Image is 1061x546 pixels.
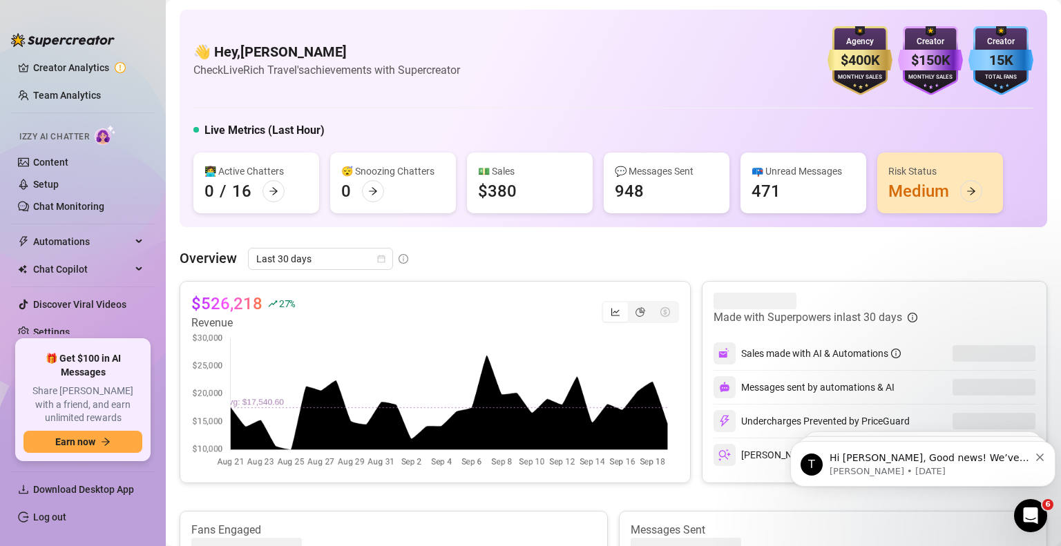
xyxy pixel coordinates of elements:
[33,231,131,253] span: Automations
[968,35,1033,48] div: Creator
[18,264,27,274] img: Chat Copilot
[718,449,731,461] img: svg%3e
[33,258,131,280] span: Chat Copilot
[101,437,111,447] span: arrow-right
[341,164,445,179] div: 😴 Snoozing Chatters
[631,523,1035,538] article: Messages Sent
[888,164,992,179] div: Risk Status
[898,50,963,71] div: $150K
[95,125,116,145] img: AI Chatter
[191,315,295,331] article: Revenue
[741,346,901,361] div: Sales made with AI & Automations
[269,186,278,196] span: arrow-right
[33,157,68,168] a: Content
[191,523,596,538] article: Fans Engaged
[1014,499,1047,532] iframe: Intercom live chat
[33,326,70,338] a: Settings
[602,301,679,323] div: segmented control
[399,254,408,264] span: info-circle
[828,35,892,48] div: Agency
[33,299,126,310] a: Discover Viral Videos
[18,484,29,495] span: download
[256,248,385,269] span: Last 30 days
[714,444,946,466] div: [PERSON_NAME]’s messages and PPVs tracked
[908,313,917,322] span: info-circle
[268,299,278,309] span: rise
[204,180,214,202] div: 0
[635,307,645,317] span: pie-chart
[232,180,251,202] div: 16
[11,33,115,47] img: logo-BBDzfeDw.svg
[968,73,1033,82] div: Total Fans
[752,164,855,179] div: 📪 Unread Messages
[714,376,895,398] div: Messages sent by automations & AI
[341,180,351,202] div: 0
[718,347,731,360] img: svg%3e
[828,50,892,71] div: $400K
[828,26,892,95] img: gold-badge-CigiZidd.svg
[478,164,582,179] div: 💵 Sales
[968,26,1033,95] img: blue-badge-DgoSNQY1.svg
[615,180,644,202] div: 948
[33,57,144,79] a: Creator Analytics exclamation-circle
[891,349,901,358] span: info-circle
[898,73,963,82] div: Monthly Sales
[23,384,142,425] span: Share [PERSON_NAME] with a friend, and earn unlimited rewards
[18,236,29,247] span: thunderbolt
[966,186,976,196] span: arrow-right
[33,511,66,523] a: Log out
[23,352,142,379] span: 🎁 Get $100 in AI Messages
[33,179,59,190] a: Setup
[968,50,1033,71] div: 15K
[191,293,262,315] article: $526,218
[204,164,308,179] div: 👩‍💻 Active Chatters
[279,297,295,310] span: 27 %
[55,436,95,447] span: Earn now
[19,130,89,144] span: Izzy AI Chatter
[898,35,963,48] div: Creator
[611,307,620,317] span: line-chart
[714,410,910,432] div: Undercharges Prevented by PriceGuard
[33,90,101,101] a: Team Analytics
[204,122,325,139] h5: Live Metrics (Last Hour)
[478,180,517,202] div: $380
[23,431,142,453] button: Earn nowarrow-right
[33,484,134,495] span: Download Desktop App
[193,61,460,79] article: Check LiveRich Travel's achievements with Supercreator
[660,307,670,317] span: dollar-circle
[180,248,237,269] article: Overview
[898,26,963,95] img: purple-badge-B9DA21FR.svg
[828,73,892,82] div: Monthly Sales
[714,309,902,326] article: Made with Superpowers in last 30 days
[752,180,781,202] div: 471
[615,164,718,179] div: 💬 Messages Sent
[33,201,104,212] a: Chat Monitoring
[718,415,731,427] img: svg%3e
[1042,499,1053,510] span: 6
[785,412,1061,509] iframe: Intercom notifications message
[193,42,460,61] h4: 👋 Hey, [PERSON_NAME]
[368,186,378,196] span: arrow-right
[719,382,730,393] img: svg%3e
[377,255,385,263] span: calendar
